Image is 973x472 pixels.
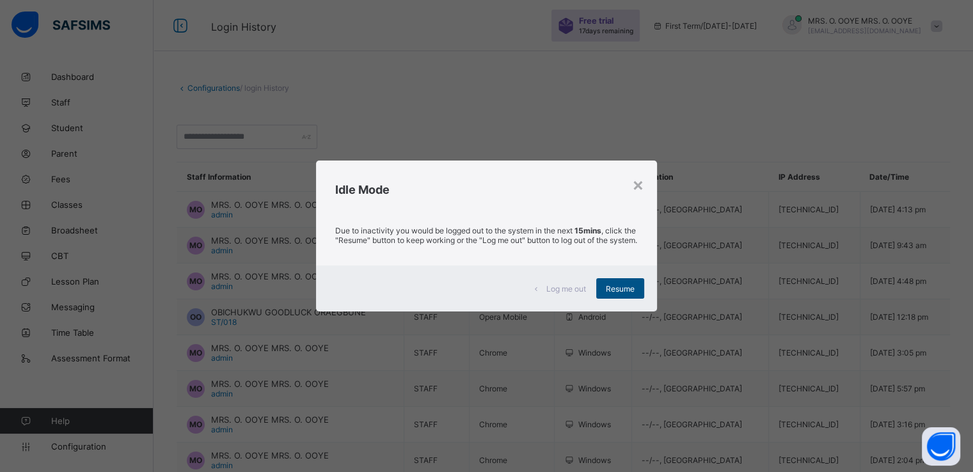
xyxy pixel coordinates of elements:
div: × [632,173,644,195]
span: Log me out [546,284,586,294]
p: Due to inactivity you would be logged out to the system in the next , click the "Resume" button t... [335,226,637,245]
span: Resume [606,284,635,294]
h2: Idle Mode [335,183,637,196]
strong: 15mins [574,226,601,235]
button: Open asap [922,427,960,466]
